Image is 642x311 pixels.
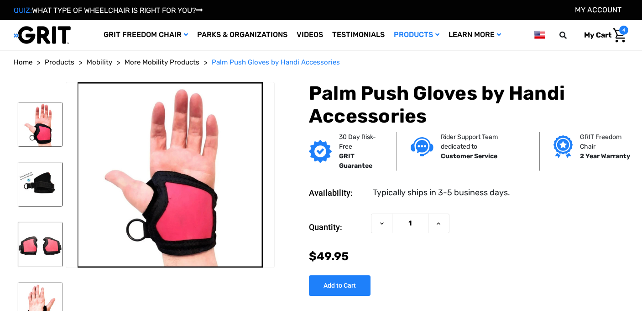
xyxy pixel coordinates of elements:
img: GRIT All-Terrain Wheelchair and Mobility Equipment [14,26,71,44]
img: GRIT Guarantee [309,140,332,163]
span: Mobility [87,58,112,66]
a: Learn More [444,20,506,50]
nav: Breadcrumb [14,57,628,68]
span: $49.95 [309,250,349,263]
a: Products [389,20,444,50]
strong: 2 Year Warranty [580,152,630,160]
img: Palm Push Gloves by Handi Accessories [66,82,274,268]
h1: Palm Push Gloves by Handi Accessories [309,82,628,128]
img: Palm Push Gloves by Handi Accessories [18,102,63,147]
img: Cart [613,28,626,43]
p: 30 Day Risk-Free [339,132,383,151]
img: Customer service [411,137,433,156]
a: Testimonials [328,20,389,50]
p: Rider Support Team dedicated to [441,132,526,151]
a: Account [575,5,621,14]
a: GRIT Freedom Chair [99,20,193,50]
a: Mobility [87,57,112,68]
span: Palm Push Gloves by Handi Accessories [212,58,340,66]
span: 4 [619,26,628,35]
strong: GRIT Guarantee [339,152,372,170]
a: Products [45,57,74,68]
a: QUIZ:WHAT TYPE OF WHEELCHAIR IS RIGHT FOR YOU? [14,6,203,15]
input: Search [564,26,577,45]
a: Parks & Organizations [193,20,292,50]
input: Add to Cart [309,275,371,296]
span: QUIZ: [14,6,32,15]
img: Palm Push Gloves by Handi Accessories [18,222,63,267]
a: More Mobility Products [125,57,199,68]
a: Cart with 4 items [577,26,628,45]
a: Videos [292,20,328,50]
img: Palm Push Gloves by Handi Accessories [18,162,63,207]
p: GRIT Freedom Chair [580,132,632,151]
a: Home [14,57,32,68]
img: us.png [534,29,545,41]
a: Palm Push Gloves by Handi Accessories [212,57,340,68]
span: More Mobility Products [125,58,199,66]
dd: Typically ships in 3-5 business days. [373,187,510,199]
span: My Cart [584,31,611,39]
span: Products [45,58,74,66]
span: Home [14,58,32,66]
img: Grit freedom [553,135,572,158]
strong: Customer Service [441,152,497,160]
label: Quantity: [309,214,366,241]
dt: Availability: [309,187,366,199]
